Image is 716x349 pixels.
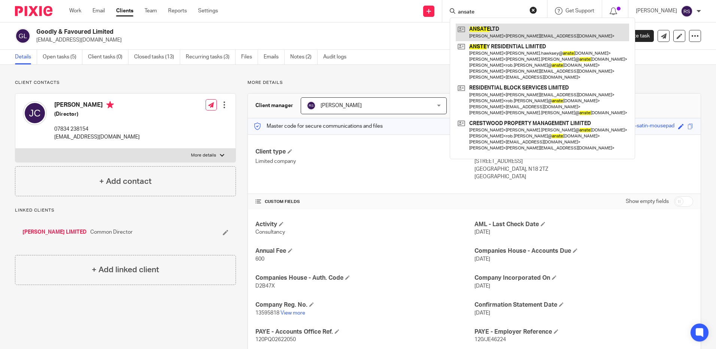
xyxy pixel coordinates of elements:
[474,283,490,289] span: [DATE]
[23,101,47,125] img: svg%3E
[90,228,133,236] span: Common Director
[565,8,594,13] span: Get Support
[530,6,537,14] button: Clear
[15,207,236,213] p: Linked clients
[255,283,275,289] span: D2B47X
[15,50,37,64] a: Details
[474,310,490,316] span: [DATE]
[626,198,669,205] label: Show empty fields
[474,257,490,262] span: [DATE]
[474,166,693,173] p: [GEOGRAPHIC_DATA], N18 2TZ
[474,301,693,309] h4: Confirmation Statement Date
[255,221,474,228] h4: Activity
[69,7,81,15] a: Work
[681,5,693,17] img: svg%3E
[474,328,693,336] h4: PAYE - Employer Reference
[241,50,258,64] a: Files
[255,230,285,235] span: Consultancy
[54,133,140,141] p: [EMAIL_ADDRESS][DOMAIN_NAME]
[99,176,152,187] h4: + Add contact
[36,28,486,36] h2: Goodly & Favoured Limited
[255,257,264,262] span: 600
[22,228,87,236] a: [PERSON_NAME] LIMITED
[264,50,285,64] a: Emails
[43,50,82,64] a: Open tasks (5)
[255,158,474,165] p: Limited company
[474,158,693,165] p: [STREET_ADDRESS]
[255,301,474,309] h4: Company Reg. No.
[198,7,218,15] a: Settings
[255,247,474,255] h4: Annual Fee
[307,101,316,110] img: svg%3E
[255,148,474,156] h4: Client type
[255,310,279,316] span: 13595818
[134,50,180,64] a: Closed tasks (13)
[474,173,693,180] p: [GEOGRAPHIC_DATA]
[255,199,474,205] h4: CUSTOM FIELDS
[255,337,296,342] span: 120PQ02622050
[191,152,216,158] p: More details
[290,50,318,64] a: Notes (2)
[88,50,128,64] a: Client tasks (0)
[54,110,140,118] h5: (Director)
[15,28,31,44] img: svg%3E
[255,102,293,109] h3: Client manager
[248,80,701,86] p: More details
[36,36,599,44] p: [EMAIL_ADDRESS][DOMAIN_NAME]
[255,328,474,336] h4: PAYE - Accounts Office Ref.
[474,274,693,282] h4: Company Incorporated On
[321,103,362,108] span: [PERSON_NAME]
[280,310,305,316] a: View more
[254,122,383,130] p: Master code for secure communications and files
[92,264,159,276] h4: + Add linked client
[636,7,677,15] p: [PERSON_NAME]
[15,6,52,16] img: Pixie
[457,9,525,16] input: Search
[474,337,506,342] span: 120/JE46224
[474,221,693,228] h4: AML - Last Check Date
[474,230,490,235] span: [DATE]
[54,101,140,110] h4: [PERSON_NAME]
[145,7,157,15] a: Team
[323,50,352,64] a: Audit logs
[606,122,674,131] div: groovy-onyx-satin-mousepad
[92,7,105,15] a: Email
[54,125,140,133] p: 07834 238154
[168,7,187,15] a: Reports
[106,101,114,109] i: Primary
[255,274,474,282] h4: Companies House - Auth. Code
[474,247,693,255] h4: Companies House - Accounts Due
[15,80,236,86] p: Client contacts
[116,7,133,15] a: Clients
[186,50,236,64] a: Recurring tasks (3)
